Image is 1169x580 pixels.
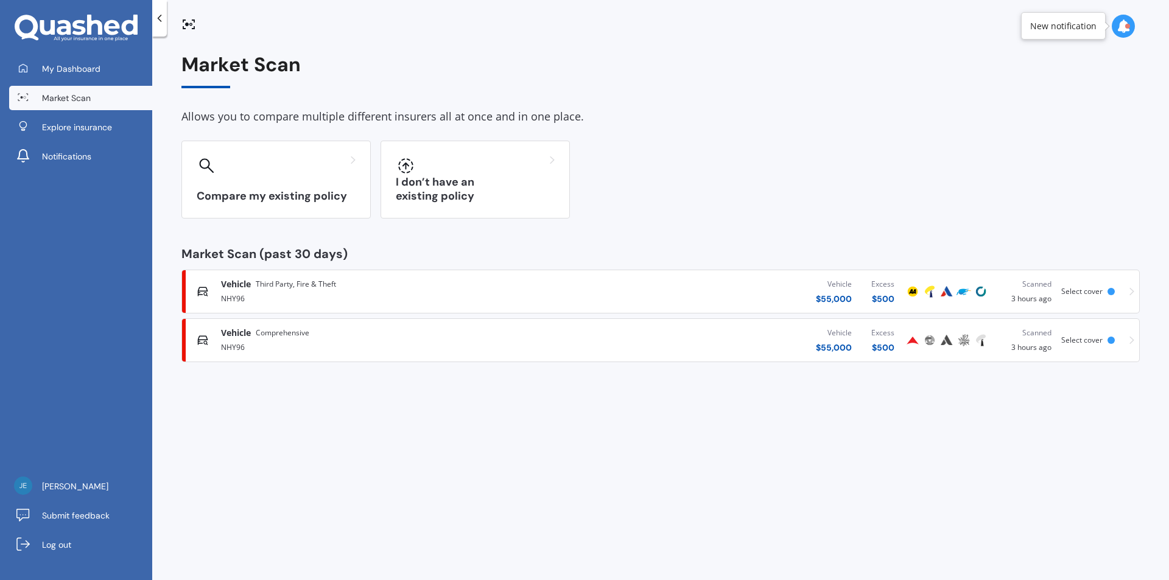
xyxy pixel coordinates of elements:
div: 3 hours ago [999,327,1051,354]
div: $ 55,000 [816,293,852,305]
div: Allows you to compare multiple different insurers all at once and in one place. [181,108,1140,126]
span: Explore insurance [42,121,112,133]
img: Autosure [939,333,954,348]
div: Excess [871,327,894,339]
span: Notifications [42,150,91,162]
a: VehicleThird Party, Fire & TheftNHY96Vehicle$55,000Excess$500AATowerAutosureTrade Me InsuranceCov... [181,270,1140,313]
div: $ 500 [871,293,894,305]
img: Tower [974,333,988,348]
span: Vehicle [221,278,251,290]
a: Explore insurance [9,115,152,139]
span: Third Party, Fire & Theft [256,278,336,290]
span: Vehicle [221,327,251,339]
div: NHY96 [221,339,550,354]
span: Log out [42,539,71,551]
img: Cove [974,284,988,299]
span: Market Scan [42,92,91,104]
a: Submit feedback [9,503,152,528]
div: Scanned [999,278,1051,290]
img: Trade Me Insurance [957,284,971,299]
span: Select cover [1061,286,1103,296]
div: Market Scan (past 30 days) [181,248,1140,260]
h3: Compare my existing policy [197,189,356,203]
div: Vehicle [816,327,852,339]
div: Scanned [999,327,1051,339]
span: My Dashboard [42,63,100,75]
div: Market Scan [181,54,1140,88]
h3: I don’t have an existing policy [396,175,555,203]
a: VehicleComprehensiveNHY96Vehicle$55,000Excess$500ProvidentProtectaAutosureAMPTowerScanned3 hours ... [181,318,1140,362]
span: [PERSON_NAME] [42,480,108,492]
a: Log out [9,533,152,557]
div: $ 500 [871,341,894,354]
img: AA [905,284,920,299]
div: $ 55,000 [816,341,852,354]
img: Provident [905,333,920,348]
div: Vehicle [816,278,852,290]
img: Tower [922,284,937,299]
span: Comprehensive [256,327,309,339]
img: Autosure [939,284,954,299]
img: fc2148f9bd23c77acb145a19faca15a1 [14,477,32,495]
img: AMP [957,333,971,348]
img: Protecta [922,333,937,348]
a: Notifications [9,144,152,169]
a: My Dashboard [9,57,152,81]
div: New notification [1030,20,1097,32]
a: [PERSON_NAME] [9,474,152,498]
a: Market Scan [9,86,152,110]
div: Excess [871,278,894,290]
div: 3 hours ago [999,278,1051,305]
div: NHY96 [221,290,550,305]
span: Select cover [1061,335,1103,345]
span: Submit feedback [42,509,110,522]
